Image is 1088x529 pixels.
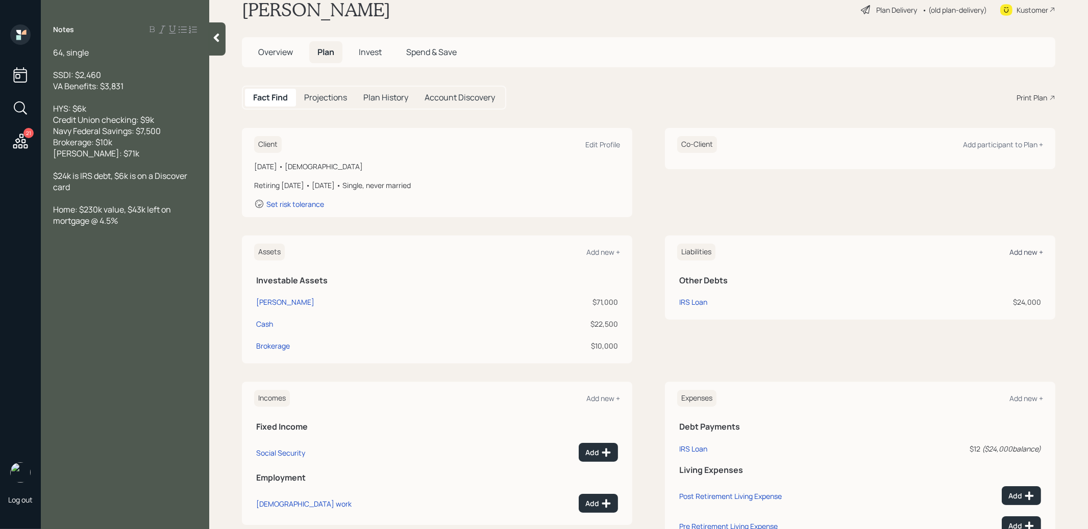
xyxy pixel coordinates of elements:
[254,180,620,191] div: Retiring [DATE] • [DATE] • Single, never married
[586,393,620,403] div: Add new +
[1009,393,1043,403] div: Add new +
[266,199,324,209] div: Set risk tolerance
[256,276,618,285] h5: Investable Assets
[579,443,618,462] button: Add
[8,495,33,505] div: Log out
[679,297,707,307] div: IRS Loan
[53,103,161,159] span: HYS: $6k Credit Union checking: $9k Navy Federal Savings: $7,500 Brokerage: $10k [PERSON_NAME]: $71k
[254,161,620,172] div: [DATE] • [DEMOGRAPHIC_DATA]
[254,136,282,153] h6: Client
[585,498,611,509] div: Add
[1017,5,1048,15] div: Kustomer
[586,247,620,257] div: Add new +
[258,46,293,58] span: Overview
[256,297,314,307] div: [PERSON_NAME]
[679,465,1041,475] h5: Living Expenses
[256,422,618,432] h5: Fixed Income
[679,276,1041,285] h5: Other Debts
[922,5,987,15] div: • (old plan-delivery)
[53,24,74,35] label: Notes
[1002,486,1041,505] button: Add
[679,491,782,501] div: Post Retirement Living Expense
[256,473,618,483] h5: Employment
[254,244,285,260] h6: Assets
[256,448,305,458] div: Social Security
[499,319,618,329] div: $22,500
[256,340,290,351] div: Brokerage
[677,136,717,153] h6: Co-Client
[982,444,1041,454] i: ( $24,000 balance)
[256,499,352,509] div: [DEMOGRAPHIC_DATA] work
[585,140,620,149] div: Edit Profile
[254,390,290,407] h6: Incomes
[1008,491,1034,501] div: Add
[963,140,1043,149] div: Add participant to Plan +
[876,5,917,15] div: Plan Delivery
[256,319,273,329] div: Cash
[677,390,716,407] h6: Expenses
[499,297,618,307] div: $71,000
[585,447,611,458] div: Add
[304,93,347,102] h5: Projections
[10,462,31,483] img: treva-nostdahl-headshot.png
[1017,92,1047,103] div: Print Plan
[359,46,382,58] span: Invest
[406,46,457,58] span: Spend & Save
[53,170,189,193] span: $24k is IRS debt, $6k is on a Discover card
[679,444,707,454] div: IRS Loan
[679,422,1041,432] h5: Debt Payments
[899,443,1041,454] div: $12
[677,244,715,260] h6: Liabilities
[53,47,89,58] span: 64, single
[579,494,618,513] button: Add
[425,93,495,102] h5: Account Discovery
[53,69,123,92] span: SSDI: $2,460 VA Benefits: $3,831
[1009,247,1043,257] div: Add new +
[499,340,618,351] div: $10,000
[862,297,1042,307] div: $24,000
[363,93,408,102] h5: Plan History
[253,93,288,102] h5: Fact Find
[23,128,34,138] div: 21
[53,204,172,226] span: Home: $230k value, $43k left on mortgage @ 4.5%
[317,46,334,58] span: Plan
